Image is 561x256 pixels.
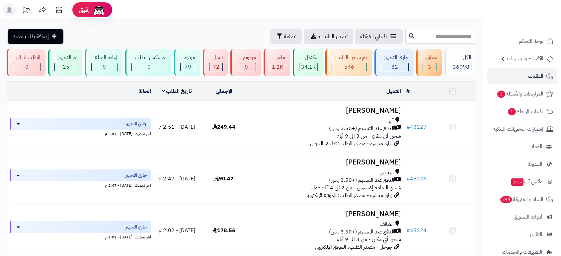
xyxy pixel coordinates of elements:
span: السلات المتروكة [500,195,543,204]
span: [DATE] - 2:02 م [159,226,195,234]
span: زيارة مباشرة - مصدر الطلب: الموقع الإلكتروني [305,191,392,199]
span: الطائف [380,221,394,228]
div: اخر تحديث: [DATE] - 2:51 م [10,130,151,137]
div: جاري التجهيز [381,54,409,61]
div: 0 [132,63,166,71]
span: 3 [428,63,431,71]
a: الحالة [138,87,151,95]
a: مكتمل 34.1K [291,49,324,76]
span: جديد [511,178,523,186]
span: وآتس آب [511,177,542,186]
a: مردود 79 [173,49,201,76]
h3: [PERSON_NAME] [250,210,401,218]
a: المدونة [487,156,557,172]
span: الرياض [380,169,394,176]
a: أدوات التسويق [487,209,557,225]
div: 546 [332,63,366,71]
span: # [406,226,410,234]
span: جوجل - مصدر الطلب: الموقع الإلكتروني [315,243,392,251]
a: الطلبات [487,68,557,84]
a: المراجعات والأسئلة3 [487,86,557,102]
span: 1.2K [272,63,283,71]
div: 0 [92,63,117,71]
div: 82 [381,63,408,71]
div: 3 [423,63,436,71]
span: شحن أي مكان - من 3 الى 9 أيام [337,235,401,243]
span: # [406,175,410,183]
span: [DATE] - 2:51 م [159,123,195,131]
span: أبها [387,117,394,125]
div: مردود [180,54,195,61]
a: إعادة المبلغ 0 [84,49,124,76]
span: 90.42 [214,175,234,183]
a: جاري التجهيز 82 [373,49,415,76]
span: 1 [508,108,516,115]
a: تم شحن الطلب 546 [324,49,373,76]
span: طلبات الإرجاع [507,107,543,116]
span: 0 [245,63,248,71]
a: وآتس آبجديد [487,174,557,190]
span: 0 [25,63,29,71]
span: 34.1K [301,63,316,71]
span: الطلبات [528,72,543,81]
span: 244 [500,196,512,203]
a: تصدير الطلبات [304,29,353,44]
div: تم شحن الطلب [332,54,366,61]
span: أدوات التسويق [514,212,542,222]
a: إشعارات التحويلات البنكية [487,121,557,137]
a: طلباتي المُوكلة [355,29,403,44]
span: الدفع عند التسليم (+3.50 ر.س) [329,125,394,132]
span: 546 [344,63,354,71]
span: 79 [185,63,191,71]
div: فشل [209,54,223,61]
div: الكل [451,54,471,61]
span: رفيق [79,6,90,14]
a: الطلب باطل 0 [5,49,47,76]
span: 178.56 [212,226,235,234]
span: طلباتي المُوكلة [360,32,387,40]
span: 82 [391,63,398,71]
div: 1159 [270,63,285,71]
span: تصدير الطلبات [319,32,348,40]
a: #48224 [406,226,427,234]
a: تحديثات المنصة [18,3,34,18]
a: التقارير [487,226,557,242]
a: الإجمالي [216,87,232,95]
span: الدفع عند التسليم (+3.50 ر.س) [329,176,394,184]
span: 72 [213,63,219,71]
img: logo-2.png [516,18,555,32]
a: ملغي 1.2K [262,49,291,76]
span: 36098 [453,63,469,71]
div: إعادة المبلغ [91,54,118,61]
div: معلق [423,54,437,61]
span: الدفع عند التسليم (+3.50 ر.س) [329,228,394,236]
a: مرفوض 0 [229,49,262,76]
a: طلبات الإرجاع1 [487,103,557,119]
div: تم عكس الطلب [131,54,166,61]
div: الطلب باطل [13,54,40,61]
span: 3 [497,91,505,98]
a: تم التجهيز 25 [47,49,83,76]
div: 0 [237,63,255,71]
div: 34132 [299,63,317,71]
div: اخر تحديث: [DATE] - 2:47 م [10,181,151,188]
h3: [PERSON_NAME] [250,159,401,166]
a: إضافة طلب جديد [8,29,63,44]
span: جاري التجهيز [125,224,147,230]
h3: [PERSON_NAME] [250,107,401,114]
span: 0 [103,63,106,71]
a: تاريخ الطلب [162,87,192,95]
span: إضافة طلب جديد [13,32,49,40]
a: فشل 72 [201,49,229,76]
span: 0 [147,63,151,71]
span: لوحة التحكم [519,36,543,46]
a: لوحة التحكم [487,33,557,49]
span: جاري التجهيز [125,120,147,127]
div: مكتمل [299,54,318,61]
div: مرفوض [237,54,256,61]
span: المراجعات والأسئلة [497,89,543,98]
div: 79 [181,63,195,71]
button: تصفية [270,29,302,44]
div: 0 [13,63,40,71]
span: إشعارات التحويلات البنكية [493,124,543,134]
